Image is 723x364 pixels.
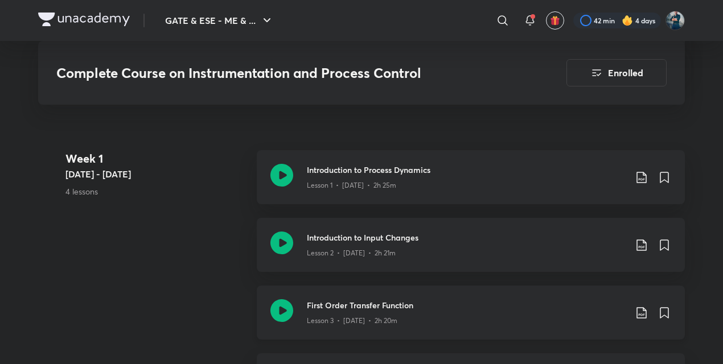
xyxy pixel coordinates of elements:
[38,13,130,29] a: Company Logo
[38,13,130,26] img: Company Logo
[307,248,396,258] p: Lesson 2 • [DATE] • 2h 21m
[56,65,502,81] h3: Complete Course on Instrumentation and Process Control
[257,150,685,218] a: Introduction to Process DynamicsLesson 1 • [DATE] • 2h 25m
[307,316,397,326] p: Lesson 3 • [DATE] • 2h 20m
[257,218,685,286] a: Introduction to Input ChangesLesson 2 • [DATE] • 2h 21m
[546,11,564,30] button: avatar
[158,9,281,32] button: GATE & ESE - ME & ...
[257,286,685,353] a: First Order Transfer FunctionLesson 3 • [DATE] • 2h 20m
[622,15,633,26] img: streak
[566,59,667,86] button: Enrolled
[307,231,626,243] h3: Introduction to Input Changes
[65,185,248,197] p: 4 lessons
[65,167,248,181] h5: [DATE] - [DATE]
[666,11,685,30] img: Vinay Upadhyay
[307,180,396,191] p: Lesson 1 • [DATE] • 2h 25m
[65,150,248,167] h4: Week 1
[307,164,626,176] h3: Introduction to Process Dynamics
[307,299,626,311] h3: First Order Transfer Function
[550,15,560,26] img: avatar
